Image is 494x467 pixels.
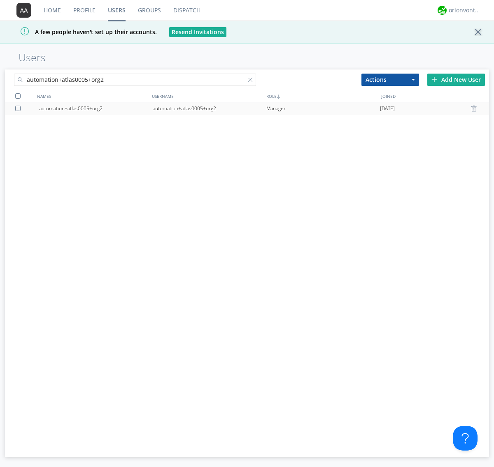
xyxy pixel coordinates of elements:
div: orionvontas+atlas+automation+org2 [449,6,480,14]
img: 29d36aed6fa347d5a1537e7736e6aa13 [438,6,447,15]
img: plus.svg [431,76,437,82]
input: Search users [14,74,256,86]
button: Actions [361,74,419,86]
span: A few people haven't set up their accounts. [6,28,157,36]
iframe: Toggle Customer Support [453,426,478,451]
div: automation+atlas0005+org2 [39,102,153,115]
button: Resend Invitations [169,27,226,37]
a: automation+atlas0005+org2automation+atlas0005+org2Manager[DATE] [5,102,489,115]
div: JOINED [379,90,494,102]
div: Manager [266,102,380,115]
div: USERNAME [150,90,265,102]
span: [DATE] [380,102,395,115]
div: Add New User [427,74,485,86]
div: NAMES [35,90,150,102]
div: automation+atlas0005+org2 [153,102,266,115]
div: ROLE [264,90,379,102]
img: 373638.png [16,3,31,18]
